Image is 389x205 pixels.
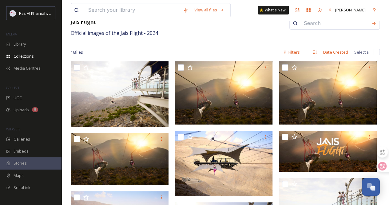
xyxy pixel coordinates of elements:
img: Jais Flight Thumbnail 4k.jpg [279,131,377,172]
h3: Jais Flight [71,17,158,26]
span: Library [14,41,26,47]
input: Search your library [85,3,180,17]
input: Search [301,17,368,30]
span: 16 file s [71,49,83,55]
img: Jais Flight HERO Main.jpg [175,61,272,125]
span: UGC [14,95,22,101]
img: Jais Flight HERO Main MB.jpg [279,61,377,125]
span: SnapLink [14,185,30,191]
a: [PERSON_NAME] [325,4,369,16]
span: Official images of the Jais Flight - 2024 [71,30,158,36]
img: Jais Flight 17.jpg [175,131,272,196]
span: Maps [14,173,24,178]
a: What's New [258,6,289,14]
div: 8 [32,107,38,112]
span: MEDIA [6,32,17,36]
span: [PERSON_NAME] [335,7,366,13]
span: Embeds [14,148,29,154]
span: Ras Al Khaimah Tourism Development Authority [19,10,106,16]
span: Collections [14,53,34,59]
span: Stories [14,160,27,166]
img: Jais Flight HERO Main wide.jpg [71,133,169,185]
div: Filters [280,46,303,58]
img: Logo_RAKTDA_RGB-01.png [10,10,16,16]
div: Date Created [320,46,351,58]
span: WIDGETS [6,127,20,131]
img: Jais Flight HERO 03.jpg [71,61,169,127]
span: Media Centres [14,65,41,71]
span: COLLECT [6,85,19,90]
a: View all files [191,4,227,16]
span: Select all [354,49,371,55]
span: Galleries [14,136,30,142]
span: Uploads [14,107,29,113]
button: Open Chat [362,178,380,196]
